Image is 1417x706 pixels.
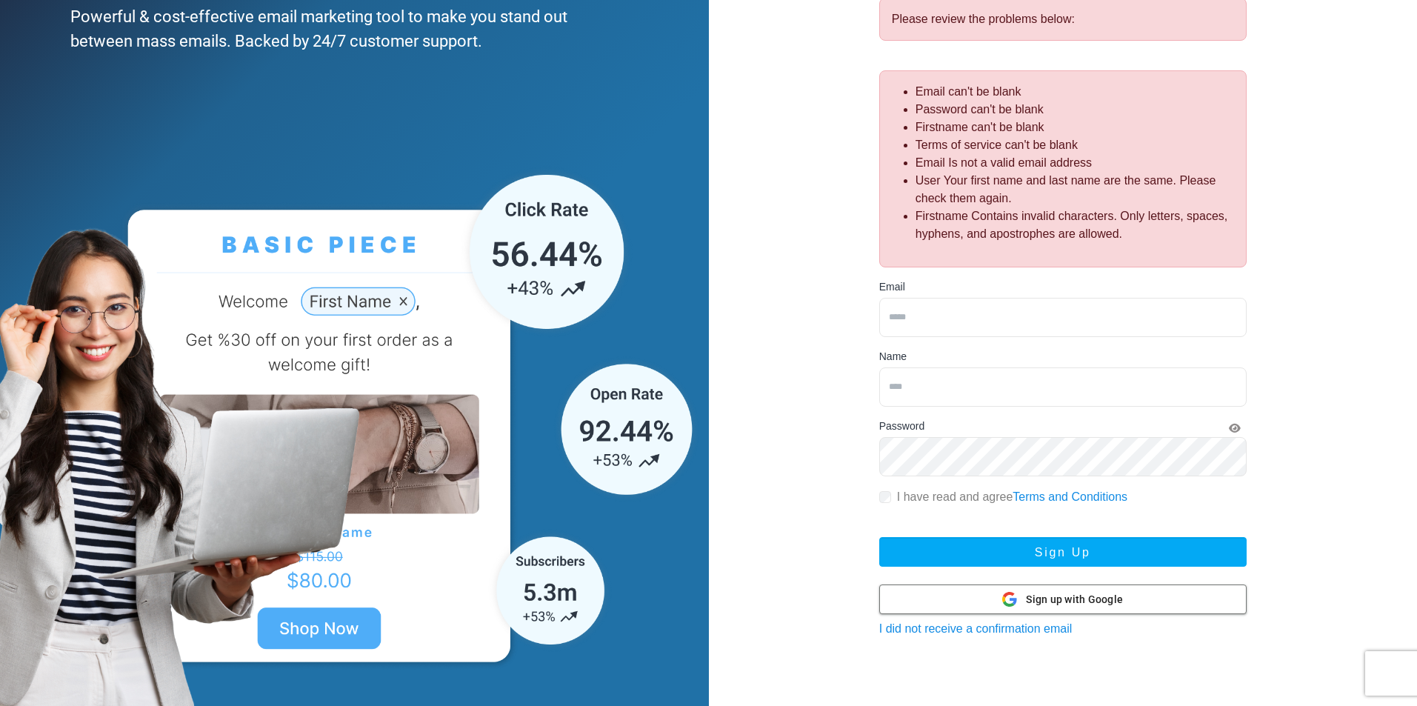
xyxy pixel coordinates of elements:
[916,136,1234,154] li: Terms of service can't be blank
[1026,592,1123,607] span: Sign up with Google
[70,4,631,53] div: Powerful & cost-effective email marketing tool to make you stand out between mass emails. Backed ...
[879,279,905,295] label: Email
[916,83,1234,101] li: Email can't be blank
[879,419,924,434] label: Password
[879,349,907,364] label: Name
[916,154,1234,172] li: Email Is not a valid email address
[879,622,1073,635] a: I did not receive a confirmation email
[916,172,1234,207] li: User Your first name and last name are the same. Please check them again.
[916,207,1234,243] li: Firstname Contains invalid characters. Only letters, spaces, hyphens, and apostrophes are allowed.
[897,488,1127,506] label: I have read and agree
[1013,490,1127,503] a: Terms and Conditions
[916,101,1234,119] li: Password can't be blank
[879,537,1247,567] button: Sign Up
[879,585,1247,614] button: Sign up with Google
[916,119,1234,136] li: Firstname can't be blank
[1229,423,1241,433] i: Show Password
